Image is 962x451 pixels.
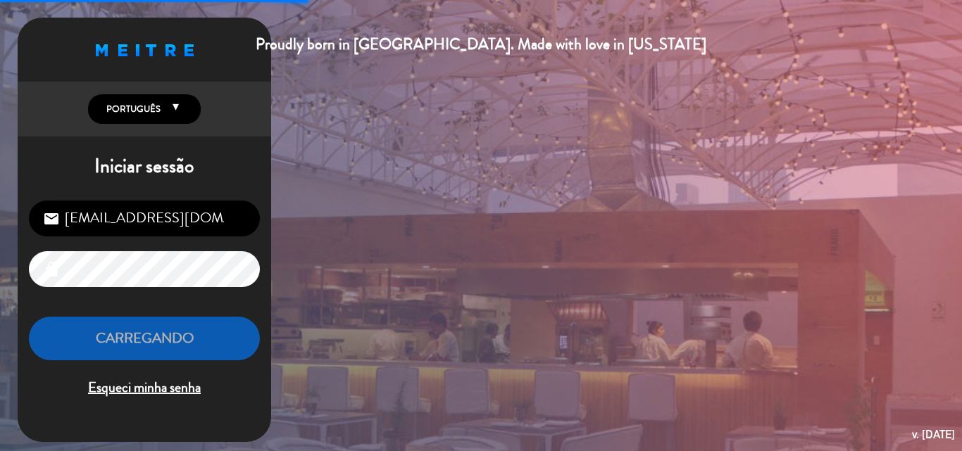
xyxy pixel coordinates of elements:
[18,155,271,179] h1: Iniciar sessão
[43,210,60,227] i: email
[29,317,260,361] button: Carregando
[912,425,955,444] div: v. [DATE]
[29,201,260,236] input: Correio eletrônico
[43,261,60,278] i: lock
[29,376,260,400] span: Esqueci minha senha
[103,102,161,116] span: Português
